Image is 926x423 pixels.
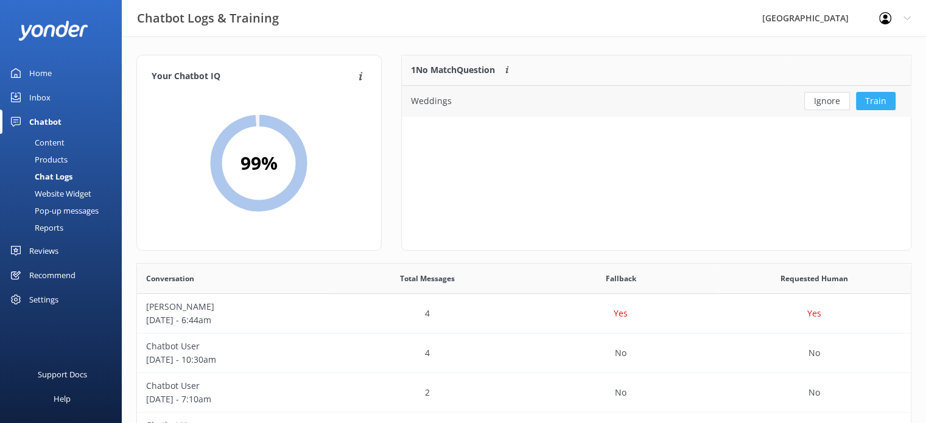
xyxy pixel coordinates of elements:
p: [DATE] - 6:44am [146,313,321,327]
div: Weddings [411,94,452,108]
p: Chatbot User [146,379,321,393]
div: Settings [29,287,58,312]
p: No [615,346,626,360]
a: Website Widget [7,185,122,202]
span: Conversation [146,273,194,284]
div: Chat Logs [7,168,72,185]
div: Home [29,61,52,85]
button: Ignore [804,92,850,110]
p: [DATE] - 10:30am [146,353,321,366]
span: Total Messages [400,273,455,284]
a: Chat Logs [7,168,122,185]
a: Content [7,134,122,151]
div: Reports [7,219,63,236]
div: row [137,294,911,334]
h4: Your Chatbot IQ [152,70,355,83]
p: No [808,386,820,399]
a: Products [7,151,122,168]
p: 1 No Match Question [411,63,495,77]
p: 4 [425,346,430,360]
p: 4 [425,307,430,320]
h3: Chatbot Logs & Training [137,9,279,28]
img: yonder-white-logo.png [18,21,88,41]
p: [PERSON_NAME] [146,300,321,313]
p: Yes [614,307,628,320]
div: Website Widget [7,185,91,202]
div: row [137,334,911,373]
div: Chatbot [29,110,61,134]
button: Train [856,92,896,110]
a: Pop-up messages [7,202,122,219]
div: Reviews [29,239,58,263]
div: Inbox [29,85,51,110]
div: grid [402,86,911,116]
div: Recommend [29,263,75,287]
div: row [137,373,911,413]
div: Content [7,134,65,151]
p: Chatbot User [146,340,321,353]
span: Requested Human [780,273,848,284]
p: No [615,386,626,399]
h2: 99 % [240,149,278,178]
div: Products [7,151,68,168]
p: 2 [425,386,430,399]
div: row [402,86,911,116]
div: Help [54,386,71,411]
div: Support Docs [38,362,87,386]
span: Fallback [605,273,636,284]
a: Reports [7,219,122,236]
p: Yes [807,307,821,320]
p: [DATE] - 7:10am [146,393,321,406]
p: No [808,346,820,360]
div: Pop-up messages [7,202,99,219]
